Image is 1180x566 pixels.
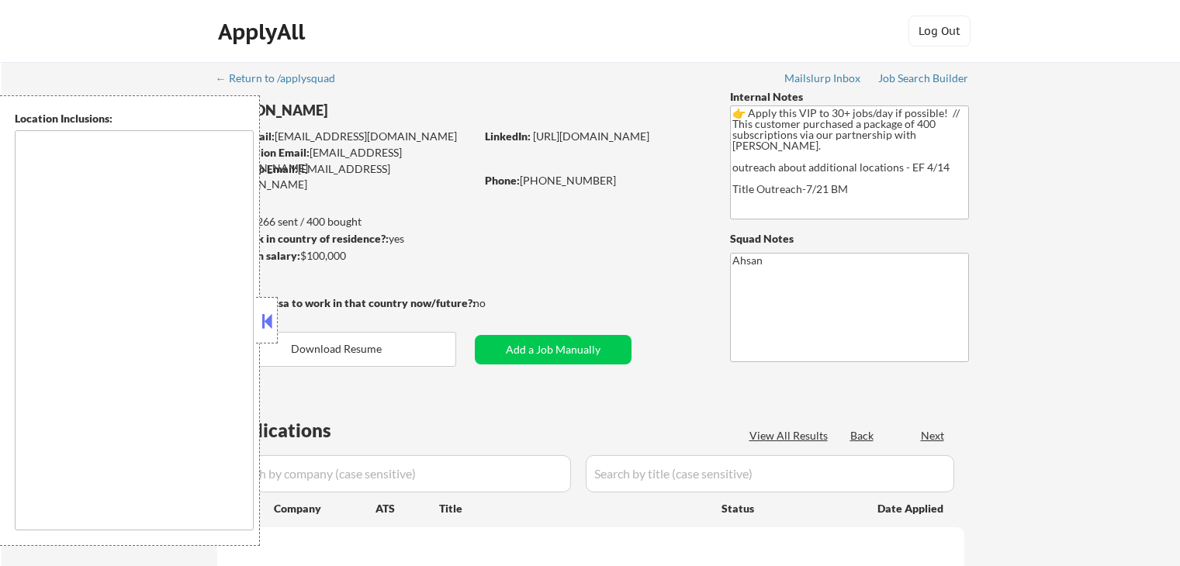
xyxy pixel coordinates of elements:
button: Download Resume [217,332,456,367]
div: Squad Notes [730,231,969,247]
strong: LinkedIn: [485,129,531,143]
div: Date Applied [877,501,946,516]
div: [PERSON_NAME] [217,101,536,120]
div: Status [721,494,855,522]
button: Log Out [908,16,971,47]
div: 266 sent / 400 bought [216,214,475,230]
strong: Can work in country of residence?: [216,232,389,245]
div: ← Return to /applysquad [216,73,350,84]
div: Mailslurp Inbox [784,73,862,84]
div: ApplyAll [218,19,310,45]
div: Internal Notes [730,89,969,105]
strong: Phone: [485,174,520,187]
input: Search by company (case sensitive) [222,455,571,492]
a: Mailslurp Inbox [784,72,862,88]
div: Location Inclusions: [15,111,254,126]
div: Job Search Builder [878,73,969,84]
div: [PHONE_NUMBER] [485,173,704,188]
div: no [473,295,517,311]
div: View All Results [749,428,832,443]
input: Search by title (case sensitive) [586,455,954,492]
div: Title [439,501,707,516]
div: Back [850,428,875,443]
div: $100,000 [216,248,475,264]
div: [EMAIL_ADDRESS][DOMAIN_NAME] [217,161,475,192]
button: Add a Job Manually [475,335,632,364]
div: ATS [375,501,439,516]
a: [URL][DOMAIN_NAME] [533,129,649,143]
div: Applications [222,421,375,440]
div: [EMAIL_ADDRESS][DOMAIN_NAME] [218,129,475,144]
div: Next [921,428,946,443]
div: [EMAIL_ADDRESS][DOMAIN_NAME] [218,145,475,175]
div: yes [216,231,470,247]
a: ← Return to /applysquad [216,72,350,88]
strong: Will need Visa to work in that country now/future?: [217,296,476,309]
div: Company [274,501,375,516]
